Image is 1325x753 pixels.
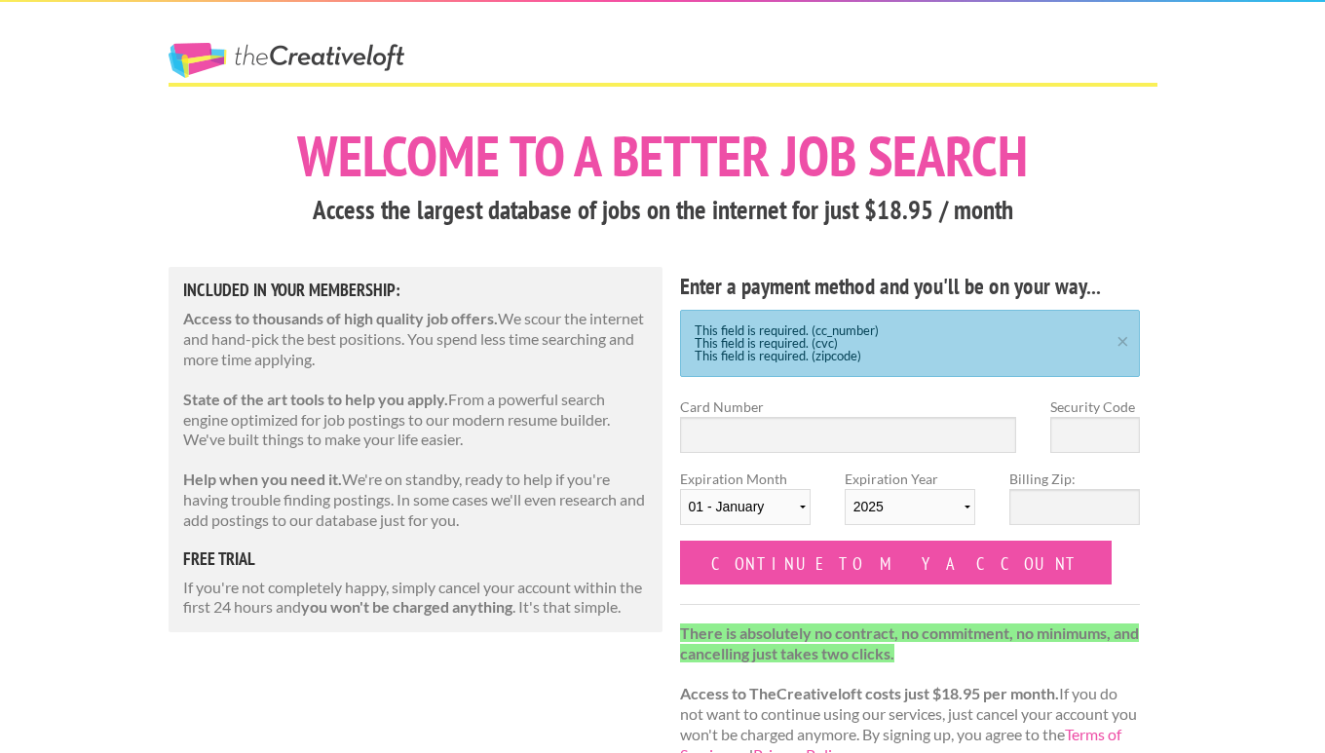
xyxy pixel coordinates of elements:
[183,309,649,369] p: We scour the internet and hand-pick the best positions. You spend less time searching and more ti...
[183,550,649,568] h5: free trial
[680,684,1059,702] strong: Access to TheCreativeloft costs just $18.95 per month.
[169,43,404,78] a: The Creative Loft
[680,541,1113,584] input: Continue to my account
[183,390,448,408] strong: State of the art tools to help you apply.
[680,310,1141,377] div: This field is required. (cc_number) This field is required. (cvc) This field is required. (zipcode)
[1111,332,1135,345] a: ×
[301,597,512,616] strong: you won't be charged anything
[680,489,811,525] select: Expiration Month
[845,489,975,525] select: Expiration Year
[1050,396,1140,417] label: Security Code
[680,469,811,541] label: Expiration Month
[680,396,1017,417] label: Card Number
[183,470,342,488] strong: Help when you need it.
[845,469,975,541] label: Expiration Year
[183,578,649,619] p: If you're not completely happy, simply cancel your account within the first 24 hours and . It's t...
[183,282,649,299] h5: Included in Your Membership:
[680,271,1141,302] h4: Enter a payment method and you'll be on your way...
[1009,469,1140,489] label: Billing Zip:
[183,390,649,450] p: From a powerful search engine optimized for job postings to our modern resume builder. We've buil...
[680,623,1139,662] strong: There is absolutely no contract, no commitment, no minimums, and cancelling just takes two clicks.
[169,192,1157,229] h3: Access the largest database of jobs on the internet for just $18.95 / month
[183,470,649,530] p: We're on standby, ready to help if you're having trouble finding postings. In some cases we'll ev...
[183,309,498,327] strong: Access to thousands of high quality job offers.
[169,128,1157,184] h1: Welcome to a better job search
